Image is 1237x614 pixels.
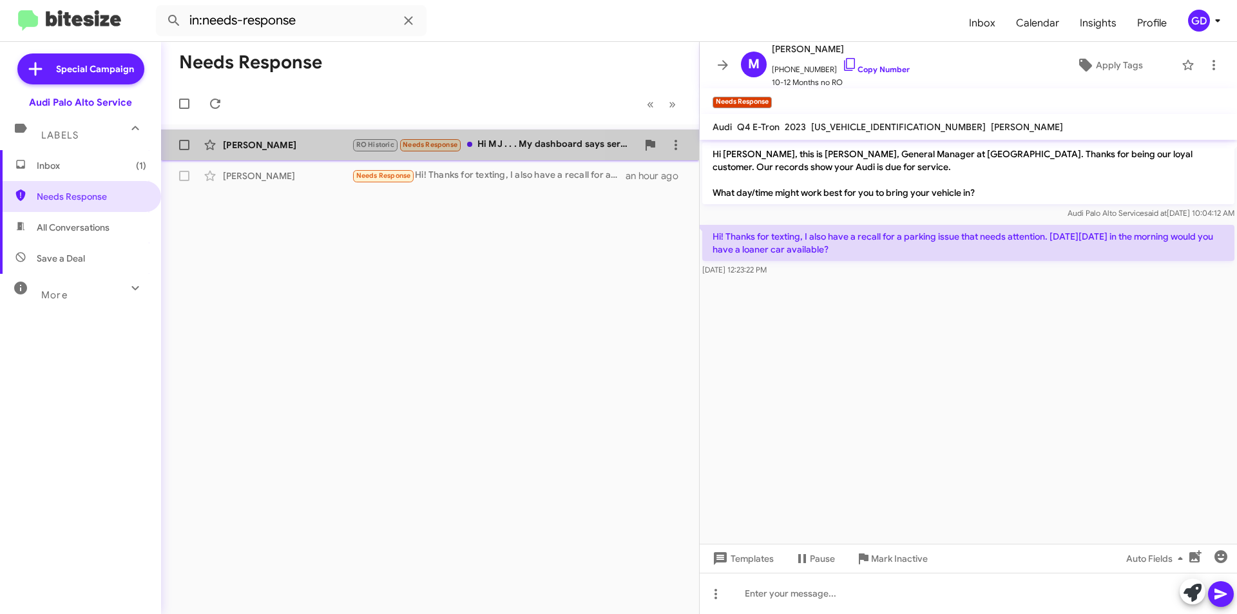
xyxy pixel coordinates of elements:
[403,140,457,149] span: Needs Response
[37,159,146,172] span: Inbox
[1068,208,1234,218] span: Audi Palo Alto Service [DATE] 10:04:12 AM
[842,64,910,74] a: Copy Number
[785,121,806,133] span: 2023
[37,252,85,265] span: Save a Deal
[1144,208,1167,218] span: said at
[156,5,427,36] input: Search
[626,169,689,182] div: an hour ago
[713,121,732,133] span: Audi
[1043,53,1175,77] button: Apply Tags
[352,168,626,183] div: Hi! Thanks for texting, I also have a recall for a parking issue that needs attention. [DATE][DAT...
[845,547,938,570] button: Mark Inactive
[639,91,662,117] button: Previous
[136,159,146,172] span: (1)
[1177,10,1223,32] button: GD
[41,289,68,301] span: More
[702,225,1234,261] p: Hi! Thanks for texting, I also have a recall for a parking issue that needs attention. [DATE][DAT...
[959,5,1006,42] a: Inbox
[871,547,928,570] span: Mark Inactive
[1188,10,1210,32] div: GD
[640,91,684,117] nav: Page navigation example
[700,547,784,570] button: Templates
[37,221,110,234] span: All Conversations
[991,121,1063,133] span: [PERSON_NAME]
[772,76,910,89] span: 10-12 Months no RO
[1116,547,1198,570] button: Auto Fields
[661,91,684,117] button: Next
[710,547,774,570] span: Templates
[356,171,411,180] span: Needs Response
[223,169,352,182] div: [PERSON_NAME]
[702,142,1234,204] p: Hi [PERSON_NAME], this is [PERSON_NAME], General Manager at [GEOGRAPHIC_DATA]. Thanks for being o...
[748,54,760,75] span: M
[810,547,835,570] span: Pause
[29,96,132,109] div: Audi Palo Alto Service
[37,190,146,203] span: Needs Response
[1069,5,1127,42] a: Insights
[179,52,322,73] h1: Needs Response
[811,121,986,133] span: [US_VEHICLE_IDENTIFICATION_NUMBER]
[223,139,352,151] div: [PERSON_NAME]
[737,121,780,133] span: Q4 E-Tron
[1006,5,1069,42] a: Calendar
[713,97,772,108] small: Needs Response
[352,137,637,152] div: Hi MJ . . . My dashboard says service due in [DATE] miles . . . I did not contact any of your sta...
[647,96,654,112] span: «
[356,140,394,149] span: RO Historic
[1126,547,1188,570] span: Auto Fields
[669,96,676,112] span: »
[17,53,144,84] a: Special Campaign
[702,265,767,274] span: [DATE] 12:23:22 PM
[56,62,134,75] span: Special Campaign
[1096,53,1143,77] span: Apply Tags
[772,41,910,57] span: [PERSON_NAME]
[784,547,845,570] button: Pause
[772,57,910,76] span: [PHONE_NUMBER]
[41,130,79,141] span: Labels
[1127,5,1177,42] a: Profile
